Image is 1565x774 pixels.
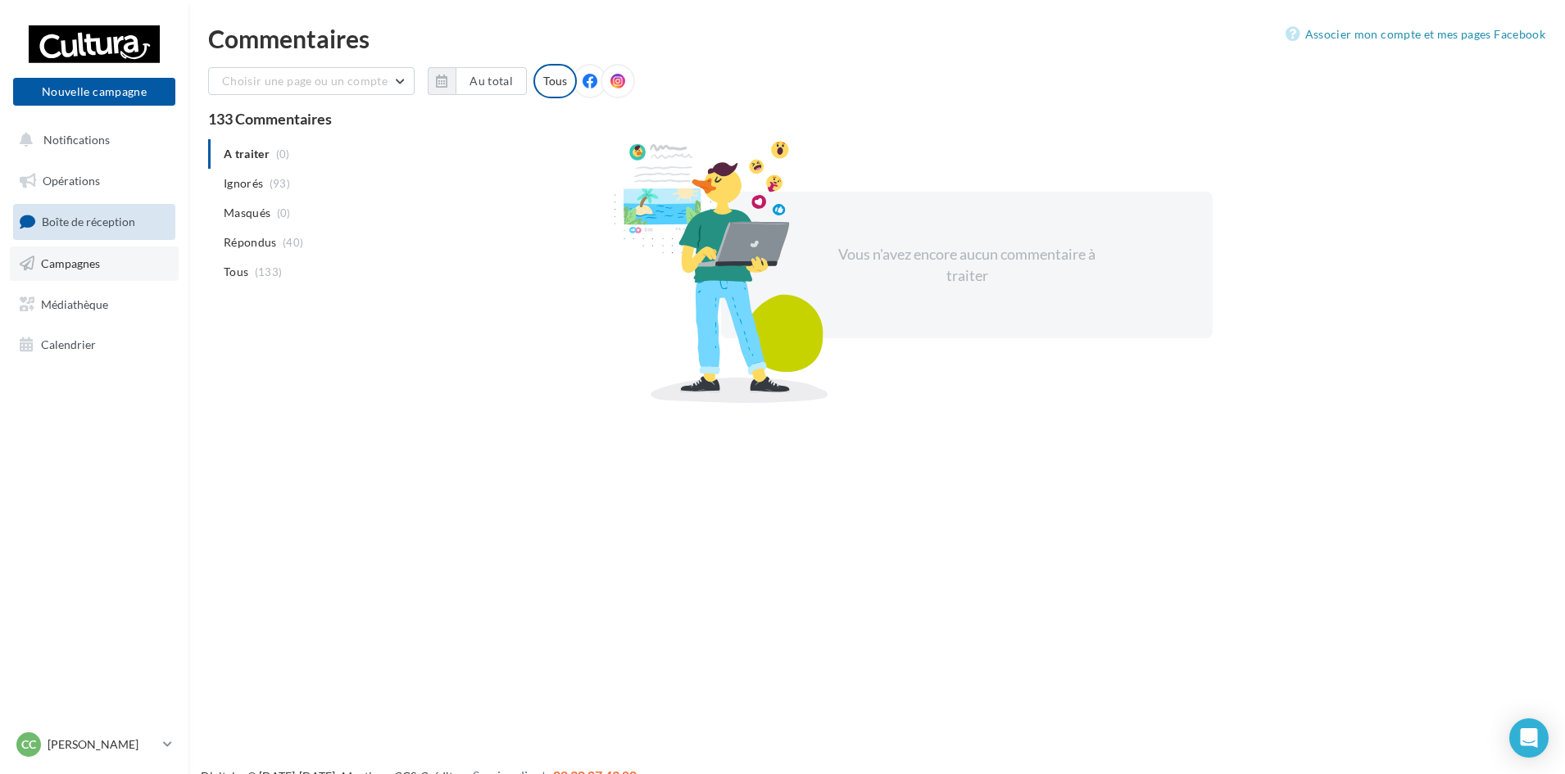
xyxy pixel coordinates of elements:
span: Médiathèque [41,296,108,310]
button: Nouvelle campagne [13,78,175,106]
a: Cc [PERSON_NAME] [13,729,175,760]
span: (133) [255,265,283,278]
div: 133 Commentaires [208,111,1545,126]
a: Opérations [10,164,179,198]
span: Ignorés [224,175,263,192]
span: (0) [277,206,291,220]
span: Tous [224,264,248,280]
span: Répondus [224,234,277,251]
button: Au total [456,67,527,95]
span: Calendrier [41,337,96,351]
div: Tous [533,64,577,98]
a: Calendrier [10,328,179,362]
button: Au total [428,67,527,95]
a: Campagnes [10,247,179,281]
span: Cc [21,736,36,753]
span: Notifications [43,133,110,147]
span: (40) [283,236,303,249]
a: Boîte de réception [10,204,179,239]
span: (93) [270,177,290,190]
a: Associer mon compte et mes pages Facebook [1286,25,1545,44]
div: Commentaires [208,26,1545,51]
span: Boîte de réception [42,215,135,229]
button: Notifications [10,123,172,157]
p: [PERSON_NAME] [48,736,156,753]
span: Choisir une page ou un compte [222,74,388,88]
div: Open Intercom Messenger [1509,718,1549,758]
a: Médiathèque [10,287,179,322]
div: Vous n'avez encore aucun commentaire à traiter [826,244,1108,286]
span: Campagnes [41,256,100,270]
span: Opérations [43,174,100,188]
span: Masqués [224,205,270,221]
button: Choisir une page ou un compte [208,67,415,95]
